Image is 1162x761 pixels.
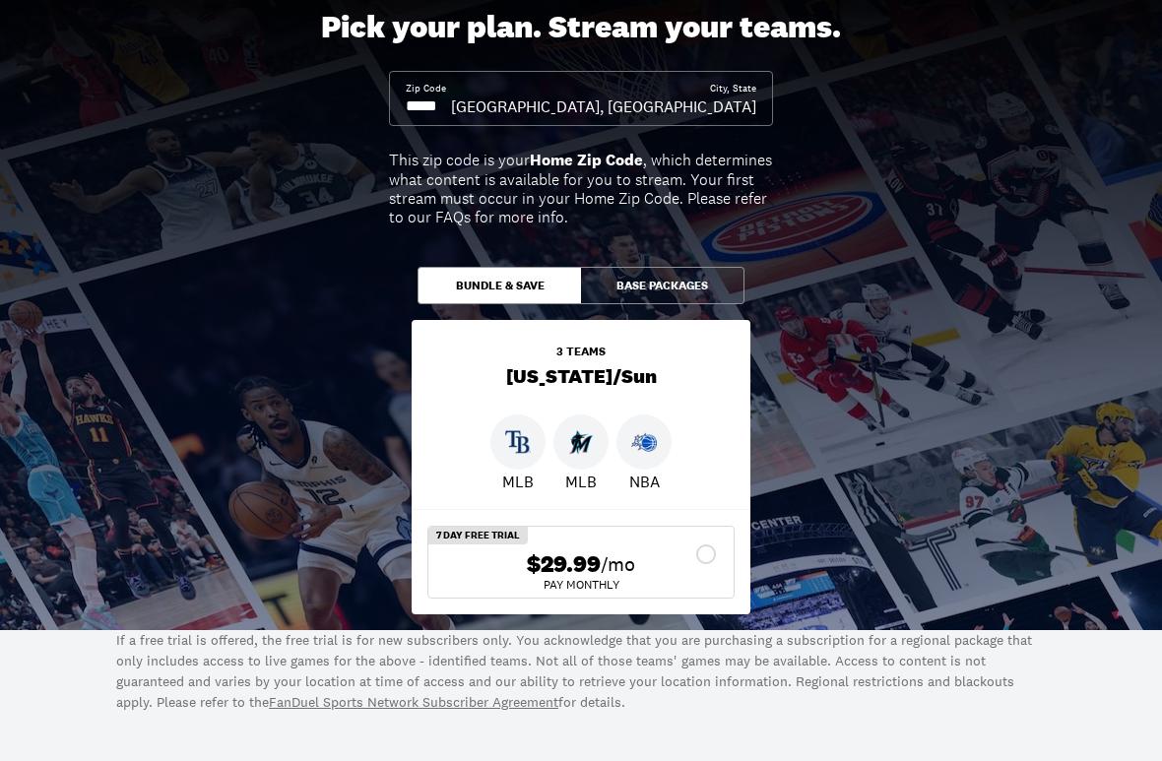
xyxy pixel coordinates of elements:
div: This zip code is your , which determines what content is available for you to stream. Your first ... [389,152,773,227]
a: FanDuel Sports Network Subscriber Agreement [269,694,558,712]
img: Magic [631,430,657,456]
div: [GEOGRAPHIC_DATA], [GEOGRAPHIC_DATA] [451,96,756,118]
img: Rays [505,430,531,456]
p: If a free trial is offered, the free trial is for new subscribers only. You acknowledge that you ... [116,631,1046,714]
button: Base Packages [581,268,744,305]
p: MLB [565,471,597,494]
div: [US_STATE]/Sun [412,321,750,415]
div: 7 Day Free Trial [428,528,528,545]
div: Pay Monthly [444,580,718,592]
span: /mo [601,551,635,579]
p: NBA [629,471,660,494]
span: $29.99 [527,551,601,580]
div: Zip Code [406,83,446,96]
div: City, State [710,83,756,96]
img: Marlins [568,430,594,456]
p: MLB [502,471,534,494]
div: Pick your plan. Stream your teams. [321,10,841,47]
button: Bundle & Save [418,268,581,305]
b: Home Zip Code [530,151,643,171]
div: 3 teams [556,347,606,358]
